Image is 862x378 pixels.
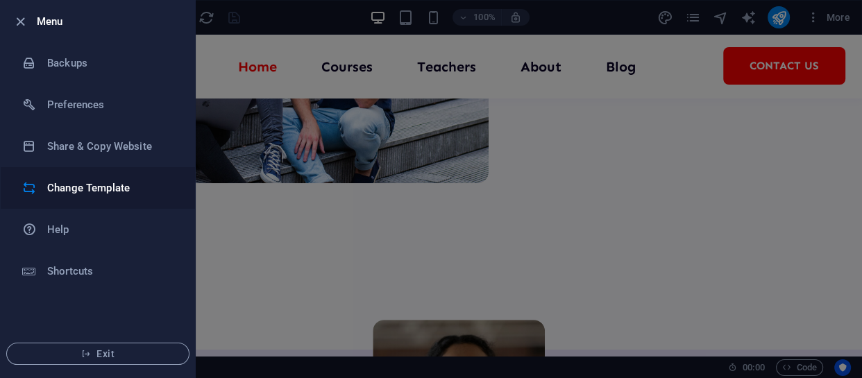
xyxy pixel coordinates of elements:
button: Exit [6,343,189,365]
h6: Shortcuts [47,263,176,280]
span: Exit [18,348,178,359]
h6: Preferences [47,96,176,113]
h6: Help [47,221,176,238]
a: Help [1,209,195,250]
h6: Share & Copy Website [47,138,176,155]
h6: Change Template [47,180,176,196]
h6: Backups [47,55,176,71]
h6: Menu [37,13,184,30]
